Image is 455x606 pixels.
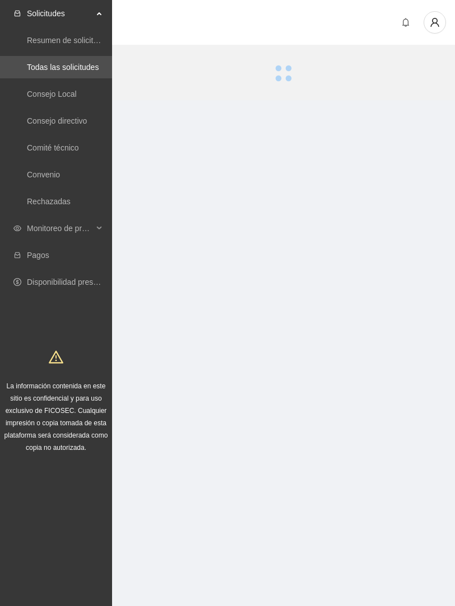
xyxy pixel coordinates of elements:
[13,10,21,17] span: inbox
[424,11,446,34] button: user
[13,224,21,232] span: eye
[27,251,49,260] a: Pagos
[424,17,445,27] span: user
[27,116,87,125] a: Consejo directivo
[27,217,93,239] span: Monitoreo de proyectos
[49,350,63,364] span: warning
[27,278,123,286] a: Disponibilidad presupuestal
[27,63,99,72] a: Todas las solicitudes
[27,197,71,206] a: Rechazadas
[27,143,79,152] a: Comité técnico
[397,13,415,31] button: bell
[27,36,153,45] a: Resumen de solicitudes por aprobar
[27,170,60,179] a: Convenio
[27,2,93,25] span: Solicitudes
[4,382,108,452] span: La información contenida en este sitio es confidencial y para uso exclusivo de FICOSEC. Cualquier...
[27,90,77,98] a: Consejo Local
[397,18,414,27] span: bell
